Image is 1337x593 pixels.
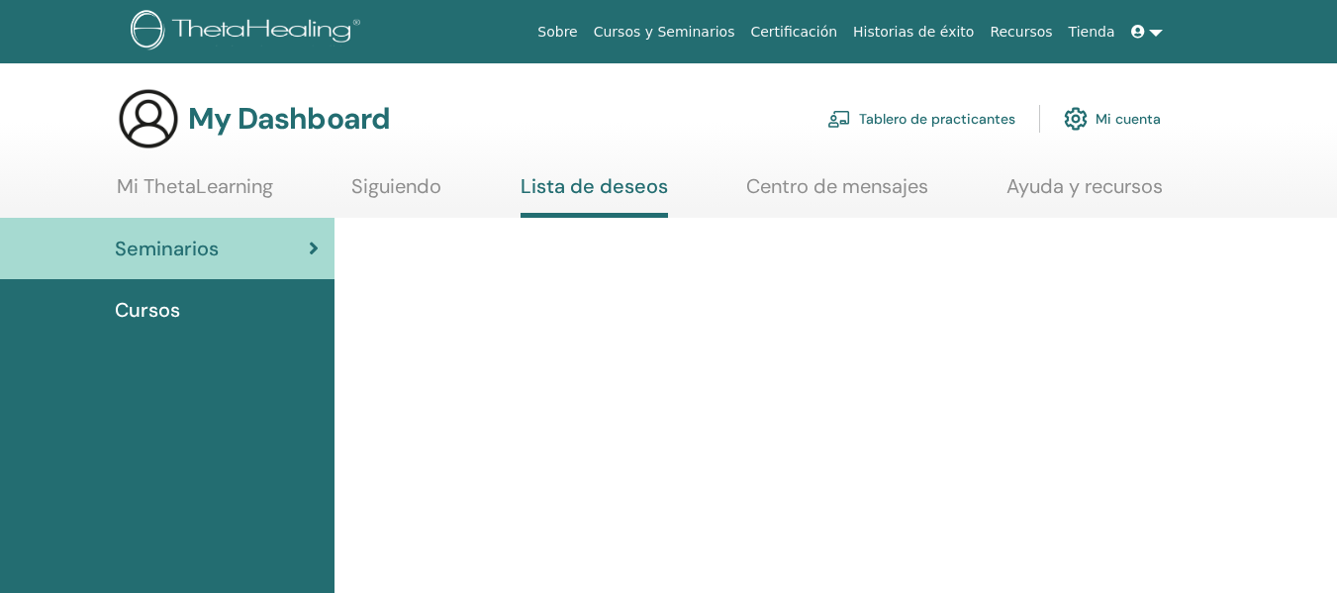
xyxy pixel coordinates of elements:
[1064,97,1161,141] a: Mi cuenta
[521,174,668,218] a: Lista de deseos
[746,174,928,213] a: Centro de mensajes
[529,14,585,50] a: Sobre
[131,10,367,54] img: logo.png
[117,174,273,213] a: Mi ThetaLearning
[351,174,441,213] a: Siguiendo
[845,14,982,50] a: Historias de éxito
[827,97,1015,141] a: Tablero de practicantes
[188,101,390,137] h3: My Dashboard
[586,14,743,50] a: Cursos y Seminarios
[1061,14,1123,50] a: Tienda
[115,234,219,263] span: Seminarios
[1064,102,1088,136] img: cog.svg
[982,14,1060,50] a: Recursos
[742,14,845,50] a: Certificación
[827,110,851,128] img: chalkboard-teacher.svg
[1006,174,1163,213] a: Ayuda y recursos
[115,295,180,325] span: Cursos
[117,87,180,150] img: generic-user-icon.jpg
